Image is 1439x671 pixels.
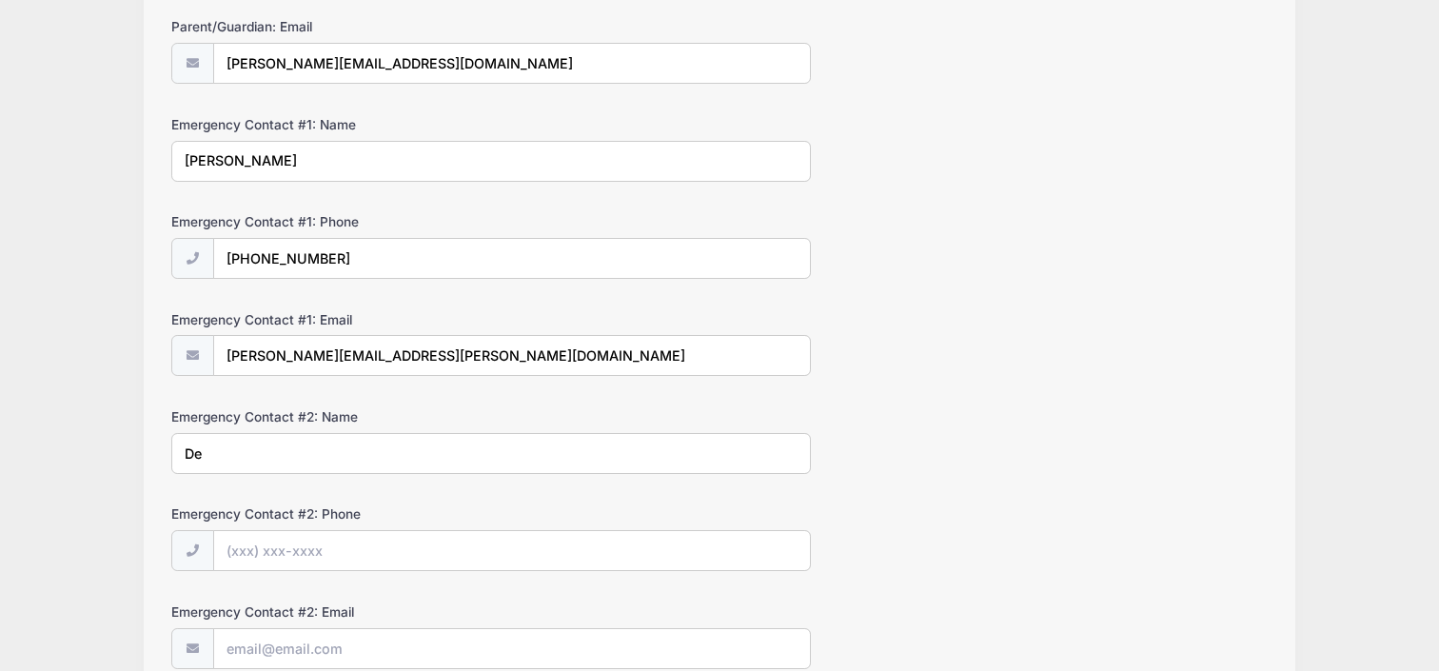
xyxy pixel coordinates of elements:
[213,530,811,571] input: (xxx) xxx-xxxx
[171,407,537,426] label: Emergency Contact #2: Name
[171,504,537,523] label: Emergency Contact #2: Phone
[171,17,537,36] label: Parent/Guardian: Email
[213,238,811,279] input: (xxx) xxx-xxxx
[213,43,811,84] input: email@email.com
[171,310,537,329] label: Emergency Contact #1: Email
[213,628,811,669] input: email@email.com
[171,212,537,231] label: Emergency Contact #1: Phone
[171,602,537,622] label: Emergency Contact #2: Email
[213,335,811,376] input: email@email.com
[171,115,537,134] label: Emergency Contact #1: Name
